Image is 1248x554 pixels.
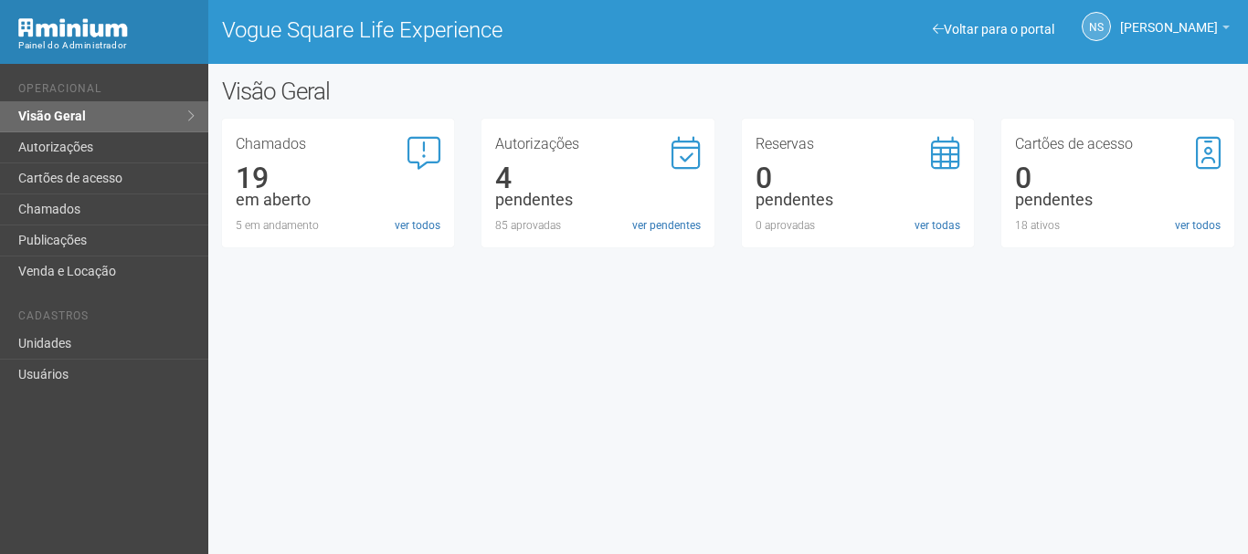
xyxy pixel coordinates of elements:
[756,217,961,234] div: 0 aprovadas
[495,217,701,234] div: 85 aprovadas
[18,309,195,329] li: Cadastros
[222,18,714,42] h1: Vogue Square Life Experience
[495,170,701,186] div: 4
[756,137,961,152] h3: Reservas
[18,37,195,54] div: Painel do Administrador
[756,192,961,208] div: pendentes
[1015,170,1221,186] div: 0
[395,217,440,234] a: ver todos
[1175,217,1221,234] a: ver todos
[632,217,701,234] a: ver pendentes
[915,217,960,234] a: ver todas
[18,18,128,37] img: Minium
[1015,192,1221,208] div: pendentes
[1015,137,1221,152] h3: Cartões de acesso
[18,82,195,101] li: Operacional
[495,137,701,152] h3: Autorizações
[222,78,628,105] h2: Visão Geral
[495,192,701,208] div: pendentes
[236,137,441,152] h3: Chamados
[933,22,1054,37] a: Voltar para o portal
[236,170,441,186] div: 19
[756,170,961,186] div: 0
[1015,217,1221,234] div: 18 ativos
[1082,12,1111,41] a: NS
[1120,3,1218,35] span: Nicolle Silva
[236,192,441,208] div: em aberto
[1120,23,1230,37] a: [PERSON_NAME]
[236,217,441,234] div: 5 em andamento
